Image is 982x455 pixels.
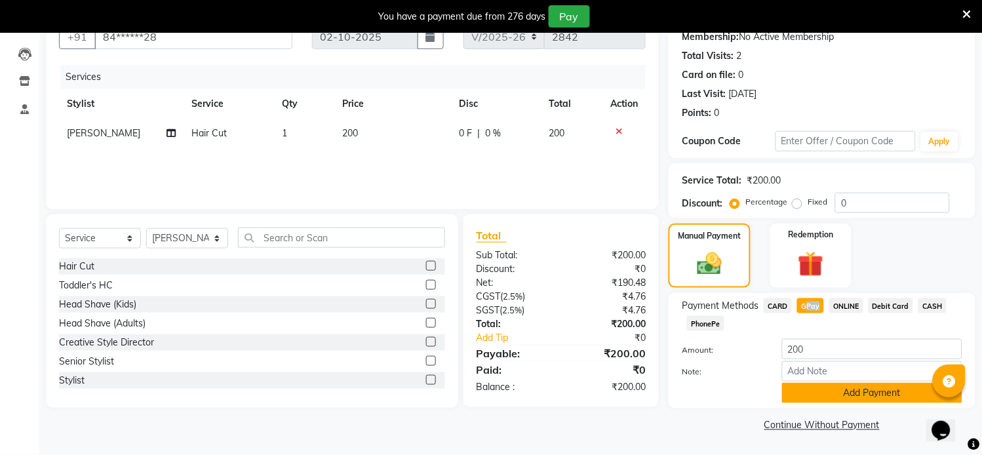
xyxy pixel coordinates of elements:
span: 2.5% [503,291,523,302]
div: No Active Membership [682,30,962,44]
div: Sub Total: [467,248,561,262]
span: GPay [797,298,824,313]
label: Percentage [745,196,787,208]
div: Membership: [682,30,739,44]
span: Debit Card [869,298,914,313]
div: Creative Style Director [59,336,154,349]
span: Hair Cut [191,127,227,139]
span: CARD [764,298,792,313]
div: Points: [682,106,711,120]
span: 0 F [460,127,473,140]
button: +91 [59,24,96,49]
input: Amount [782,339,962,359]
th: Action [602,89,646,119]
div: Head Shave (Kids) [59,298,136,311]
div: ₹4.76 [561,304,656,317]
span: 0 % [486,127,501,140]
input: Add Note [782,361,962,382]
div: 2 [736,49,741,63]
a: Continue Without Payment [671,419,973,433]
span: | [478,127,481,140]
div: Coupon Code [682,134,776,148]
div: Services [60,65,656,89]
input: Search by Name/Mobile/Email/Code [94,24,292,49]
div: Net: [467,276,561,290]
div: ₹200.00 [747,174,781,188]
div: ₹200.00 [561,346,656,361]
label: Fixed [808,196,827,208]
div: ₹0 [561,362,656,378]
div: [DATE] [728,87,756,101]
div: Head Shave (Adults) [59,317,146,330]
span: [PERSON_NAME] [67,127,140,139]
button: Pay [549,5,590,28]
input: Search or Scan [238,227,445,248]
div: Paid: [467,362,561,378]
span: 2.5% [503,305,522,315]
div: ₹0 [577,331,656,345]
span: 200 [343,127,359,139]
div: Card on file: [682,68,736,82]
th: Qty [275,89,335,119]
span: 1 [283,127,288,139]
button: Apply [921,132,958,151]
div: Discount: [467,262,561,276]
div: Last Visit: [682,87,726,101]
div: ₹4.76 [561,290,656,304]
button: Add Payment [782,383,962,403]
span: Total [477,229,507,243]
div: Senior Stylist [59,355,114,368]
th: Total [541,89,603,119]
th: Stylist [59,89,184,119]
div: You have a payment due from 276 days [379,10,546,24]
div: Payable: [467,346,561,361]
label: Note: [672,366,772,378]
div: Discount: [682,197,722,210]
span: CASH [918,298,947,313]
label: Redemption [788,229,833,241]
div: Service Total: [682,174,741,188]
div: ₹190.48 [561,276,656,290]
div: ₹200.00 [561,380,656,394]
span: 200 [549,127,565,139]
div: ₹200.00 [561,317,656,331]
span: PhonePe [687,316,724,331]
div: Balance : [467,380,561,394]
span: Payment Methods [682,299,758,313]
iframe: chat widget [927,403,969,442]
span: SGST [477,304,500,316]
div: 0 [714,106,719,120]
th: Service [184,89,274,119]
div: ₹200.00 [561,248,656,262]
th: Price [335,89,452,119]
th: Disc [452,89,541,119]
div: Total Visits: [682,49,734,63]
div: Total: [467,317,561,331]
div: 0 [738,68,743,82]
div: Stylist [59,374,85,387]
div: ₹0 [561,262,656,276]
img: _cash.svg [690,250,729,278]
div: ( ) [467,290,561,304]
div: Hair Cut [59,260,94,273]
label: Manual Payment [678,230,741,242]
img: _gift.svg [790,248,831,280]
a: Add Tip [467,331,577,345]
span: ONLINE [829,298,863,313]
input: Enter Offer / Coupon Code [776,131,916,151]
span: CGST [477,290,501,302]
label: Amount: [672,344,772,356]
div: ( ) [467,304,561,317]
div: Toddler's HC [59,279,113,292]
